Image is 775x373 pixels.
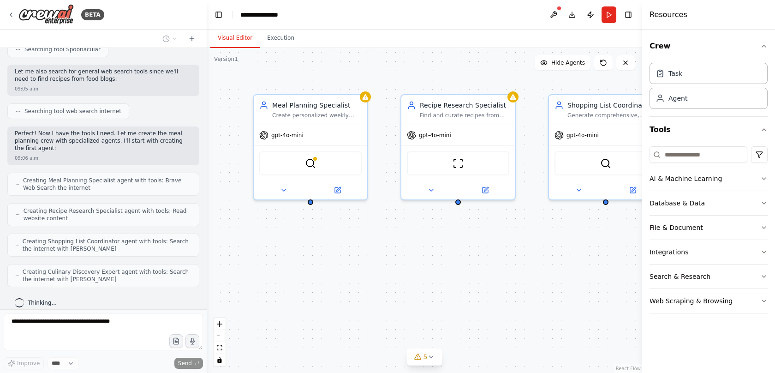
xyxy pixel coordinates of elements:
[650,9,687,20] h4: Resources
[15,155,40,162] div: 09:06 a.m.
[272,112,362,119] div: Create personalized weekly meal plans based on {dietary_preferences}, considering {number_of_meal...
[420,112,509,119] div: Find and curate recipes from {favorite_food_blogs} and discover new dishes that match {dietary_pr...
[650,174,722,183] div: AI & Machine Learning
[214,318,226,330] button: zoom in
[214,354,226,366] button: toggle interactivity
[253,94,368,200] div: Meal Planning SpecialistCreate personalized weekly meal plans based on {dietary_preferences}, con...
[24,46,101,53] span: Searching tool Spoonacular
[650,191,768,215] button: Database & Data
[650,247,688,257] div: Integrations
[650,59,768,116] div: Crew
[423,352,428,361] span: 5
[81,9,104,20] div: BETA
[212,8,225,21] button: Hide left sidebar
[459,185,511,196] button: Open in side panel
[4,357,44,369] button: Improve
[650,143,768,321] div: Tools
[668,94,687,103] div: Agent
[650,199,705,208] div: Database & Data
[567,101,657,110] div: Shopping List Coordinator
[185,334,199,348] button: Click to speak your automation idea
[650,167,768,191] button: AI & Machine Learning
[407,349,442,366] button: 5
[272,101,362,110] div: Meal Planning Specialist
[616,366,641,371] a: React Flow attribution
[650,117,768,143] button: Tools
[15,130,192,152] p: Perfect! Now I have the tools I need. Let me create the meal planning crew with specialized agent...
[17,360,40,367] span: Improve
[650,272,710,281] div: Search & Research
[18,4,74,25] img: Logo
[453,158,464,169] img: ScrapeWebsiteTool
[650,216,768,240] button: File & Document
[400,94,516,200] div: Recipe Research SpecialistFind and curate recipes from {favorite_food_blogs} and discover new dis...
[622,8,635,21] button: Hide right sidebar
[23,177,191,192] span: Creating Meal Planning Specialist agent with tools: Brave Web Search the internet
[535,55,590,70] button: Hide Agents
[185,33,199,44] button: Start a new chat
[551,59,585,66] span: Hide Agents
[23,238,191,253] span: Creating Shopping List Coordinator agent with tools: Search the internet with [PERSON_NAME]
[650,296,733,306] div: Web Scraping & Browsing
[169,334,183,348] button: Upload files
[566,132,599,139] span: gpt-4o-mini
[15,85,40,92] div: 09:05 a.m.
[174,358,203,369] button: Send
[214,342,226,354] button: fit view
[548,94,663,200] div: Shopping List CoordinatorGenerate comprehensive, organized shopping lists based on meal plans, op...
[28,299,57,307] span: Thinking...
[650,240,768,264] button: Integrations
[15,68,192,83] p: Let me also search for general web search tools since we'll need to find recipes from food blogs:
[214,318,226,366] div: React Flow controls
[419,132,451,139] span: gpt-4o-mini
[214,55,238,63] div: Version 1
[214,330,226,342] button: zoom out
[607,185,659,196] button: Open in side panel
[159,33,181,44] button: Switch to previous chat
[260,29,302,48] button: Execution
[23,268,191,283] span: Creating Culinary Discovery Expert agent with tools: Search the internet with [PERSON_NAME]
[24,207,191,222] span: Creating Recipe Research Specialist agent with tools: Read website content
[650,289,768,313] button: Web Scraping & Browsing
[650,265,768,289] button: Search & Research
[210,29,260,48] button: Visual Editor
[650,33,768,59] button: Crew
[650,223,703,232] div: File & Document
[567,112,657,119] div: Generate comprehensive, organized shopping lists based on meal plans, optimize for {preferred_sto...
[668,69,682,78] div: Task
[240,10,288,19] nav: breadcrumb
[420,101,509,110] div: Recipe Research Specialist
[305,158,316,169] img: BraveSearchTool
[311,185,364,196] button: Open in side panel
[178,360,192,367] span: Send
[24,108,121,115] span: Searching tool web search internet
[271,132,304,139] span: gpt-4o-mini
[600,158,611,169] img: SerperDevTool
